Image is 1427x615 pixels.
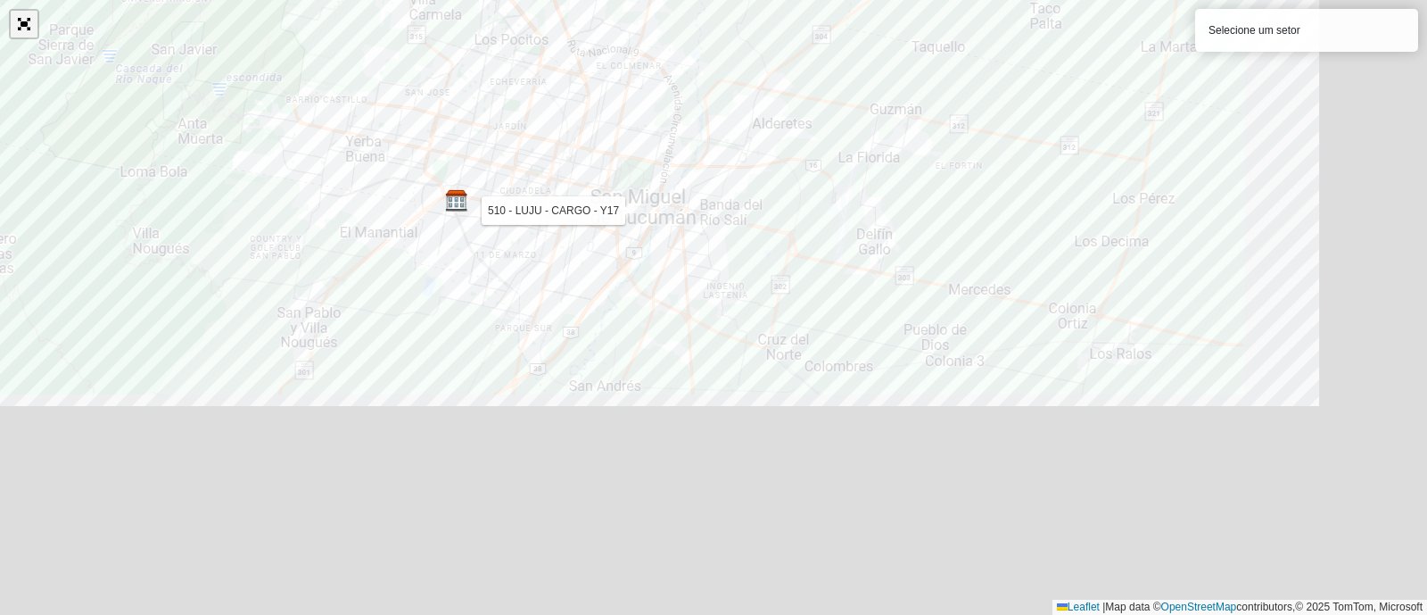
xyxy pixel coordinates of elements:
[1102,601,1105,613] span: |
[11,11,37,37] a: Abrir mapa em tela cheia
[1057,601,1100,613] a: Leaflet
[1161,601,1237,613] a: OpenStreetMap
[1195,9,1418,52] div: Selecione um setor
[1052,600,1427,615] div: Map data © contributors,© 2025 TomTom, Microsoft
